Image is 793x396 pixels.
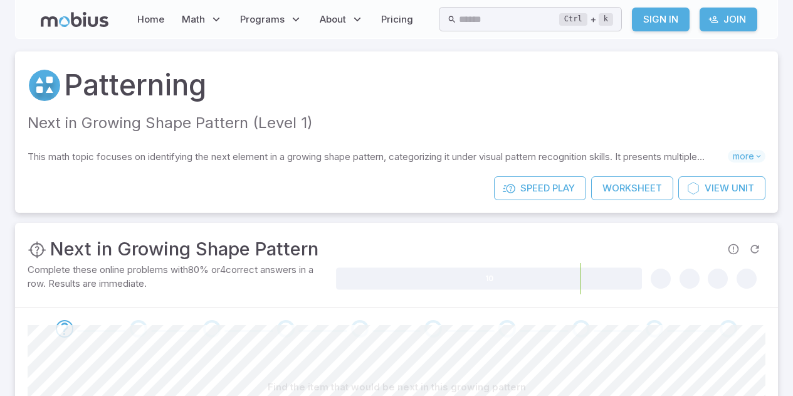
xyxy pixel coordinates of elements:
[134,5,168,34] a: Home
[720,320,737,338] div: Go to the next question
[28,263,333,291] p: Complete these online problems with 80 % or 4 correct answers in a row. Results are immediate.
[591,176,673,200] a: Worksheet
[705,181,729,195] span: View
[377,5,417,34] a: Pricing
[28,150,728,164] p: This math topic focuses on identifying the next element in a growing shape pattern, categorizing ...
[424,320,442,338] div: Go to the next question
[498,320,516,338] div: Go to the next question
[56,320,73,338] div: Go to the next question
[268,380,526,394] p: Find the item that would be next in this growing pattern
[646,320,663,338] div: Go to the next question
[182,13,205,26] span: Math
[599,13,613,26] kbd: k
[723,238,744,260] span: Report an issue with the question
[632,8,690,31] a: Sign In
[552,181,575,195] span: Play
[559,12,613,27] div: +
[744,238,765,260] span: Refresh Question
[320,13,346,26] span: About
[203,320,221,338] div: Go to the next question
[28,112,765,135] p: Next in Growing Shape Pattern (Level 1)
[351,320,369,338] div: Go to the next question
[572,320,590,338] div: Go to the next question
[64,64,206,107] a: Patterning
[559,13,587,26] kbd: Ctrl
[732,181,754,195] span: Unit
[130,320,147,338] div: Go to the next question
[28,68,61,102] a: Visual Patterning
[240,13,285,26] span: Programs
[277,320,295,338] div: Go to the next question
[678,176,765,200] a: ViewUnit
[520,181,550,195] span: Speed
[50,235,318,263] h3: Next in Growing Shape Pattern
[700,8,757,31] a: Join
[494,176,586,200] a: SpeedPlay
